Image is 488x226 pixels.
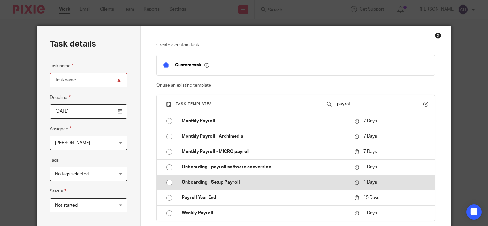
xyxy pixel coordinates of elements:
label: Deadline [50,94,71,101]
label: Assignee [50,125,72,132]
label: Task name [50,62,74,70]
span: [PERSON_NAME] [55,141,90,145]
label: Status [50,187,66,195]
span: 1 Days [363,211,377,215]
input: Pick a date [50,104,127,119]
p: Custom task [175,62,209,68]
p: Payroll Year End [182,194,348,201]
label: Tags [50,157,59,163]
p: Monthly Payroll [182,118,348,124]
p: Weekly Payroll [182,210,348,216]
span: 1 Days [363,180,377,185]
span: Task templates [176,102,212,106]
p: Monthly Payroll - MICRO payroll [182,148,348,155]
span: Not started [55,203,78,207]
span: No tags selected [55,172,89,176]
span: 7 Days [363,149,377,154]
span: 1 Days [363,165,377,169]
div: Close this dialog window [435,32,441,39]
p: Onboarding - Setup Payroll [182,179,348,185]
p: Onboarding - payroll software conversion [182,164,348,170]
span: 7 Days [363,134,377,139]
input: Search... [336,101,423,108]
p: Create a custom task [156,42,435,48]
h2: Task details [50,39,96,49]
span: 7 Days [363,119,377,123]
p: Monthly Payroll - Archimedia [182,133,348,139]
span: 15 Days [363,195,379,200]
input: Task name [50,73,127,87]
p: Or use an existing template [156,82,435,88]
